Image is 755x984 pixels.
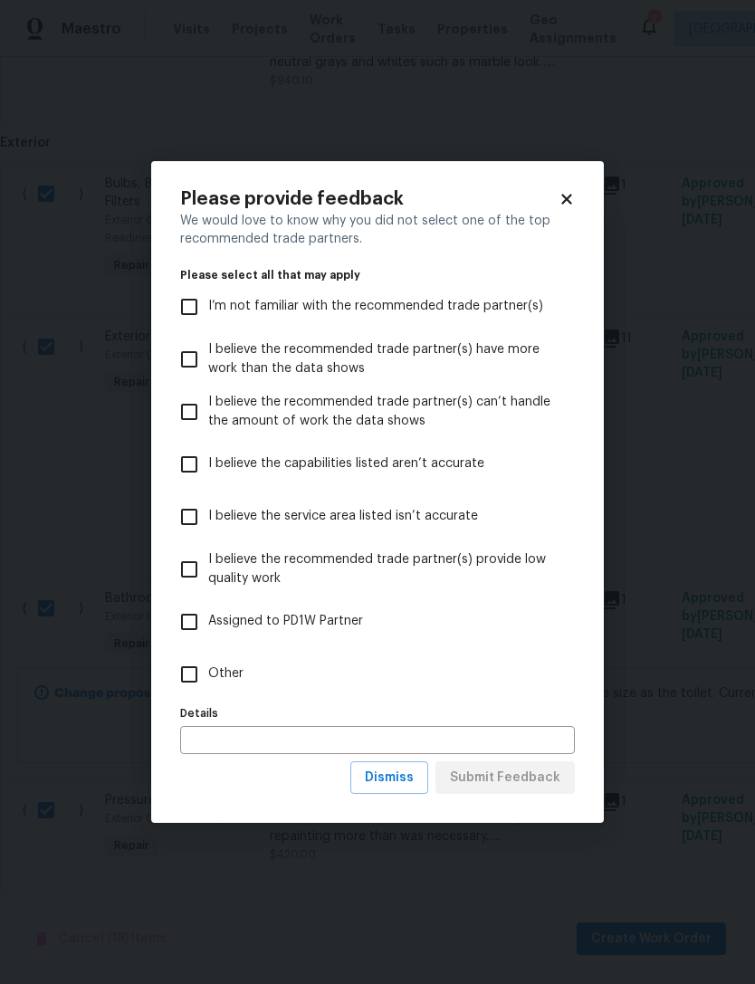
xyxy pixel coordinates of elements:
span: I believe the recommended trade partner(s) provide low quality work [208,550,560,588]
button: Dismiss [350,761,428,795]
legend: Please select all that may apply [180,270,575,281]
span: I believe the service area listed isn’t accurate [208,507,478,526]
div: We would love to know why you did not select one of the top recommended trade partners. [180,212,575,248]
span: I’m not familiar with the recommended trade partner(s) [208,297,543,316]
span: Assigned to PD1W Partner [208,612,363,631]
span: Other [208,664,244,683]
label: Details [180,708,575,719]
span: I believe the capabilities listed aren’t accurate [208,454,484,473]
span: I believe the recommended trade partner(s) can’t handle the amount of work the data shows [208,393,560,431]
h2: Please provide feedback [180,190,559,208]
span: Dismiss [365,767,414,789]
span: I believe the recommended trade partner(s) have more work than the data shows [208,340,560,378]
